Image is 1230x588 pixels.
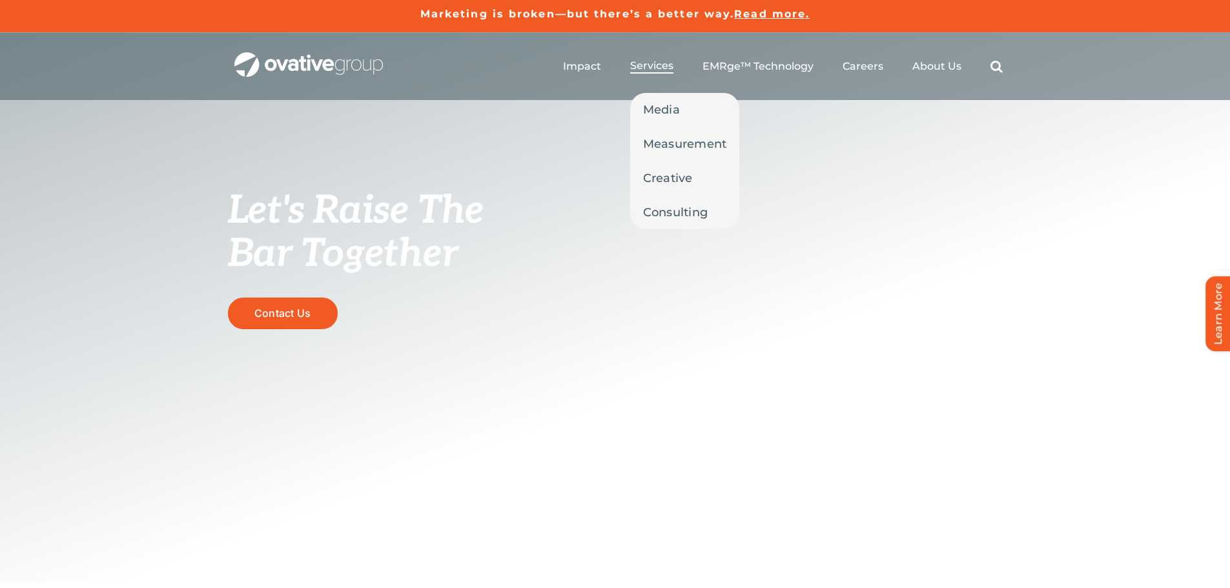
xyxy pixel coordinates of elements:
[228,298,338,329] a: Contact Us
[990,60,1003,73] a: Search
[563,46,1003,87] nav: Menu
[630,59,673,72] span: Services
[643,169,693,187] span: Creative
[420,8,735,20] a: Marketing is broken—but there’s a better way.
[630,127,740,161] a: Measurement
[643,203,708,221] span: Consulting
[630,59,673,74] a: Services
[702,60,814,73] a: EMRge™ Technology
[563,60,601,73] a: Impact
[643,101,680,119] span: Media
[630,161,740,195] a: Creative
[734,8,810,20] a: Read more.
[630,196,740,229] a: Consulting
[643,135,727,153] span: Measurement
[254,307,311,319] span: Contact Us
[234,51,383,63] a: OG_Full_horizontal_WHT
[843,60,883,73] a: Careers
[228,188,484,234] span: Let's Raise The
[912,60,961,73] a: About Us
[630,93,740,127] a: Media
[228,231,458,278] span: Bar Together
